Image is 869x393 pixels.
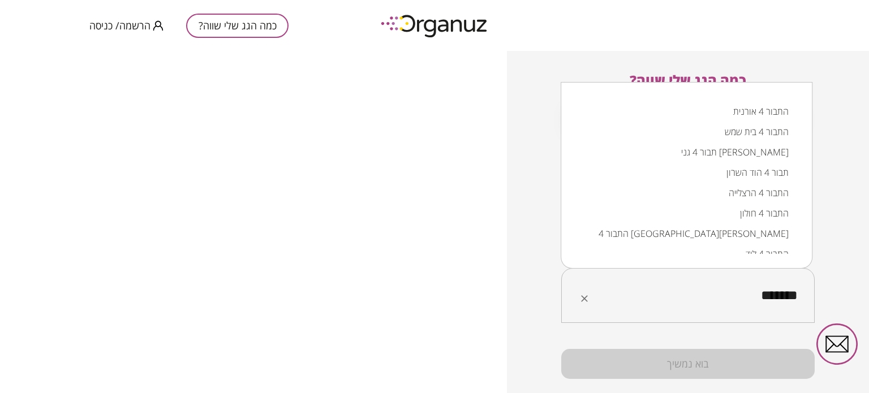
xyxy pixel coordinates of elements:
li: התבור 4 אורנית [575,101,798,122]
img: logo [373,10,497,41]
li: תבור 4 גני [PERSON_NAME] [575,142,798,162]
span: הרשמה/ כניסה [89,20,150,31]
li: התבור 4 חולון [575,203,798,223]
button: כמה הגג שלי שווה? [186,14,289,38]
li: תבור 4 הוד השרון [575,162,798,183]
span: כמה הגג שלי שווה? [630,71,746,89]
li: התבור 4 בית שמש [575,122,798,142]
button: Clear [577,291,592,306]
li: התבור 4 לוד [575,244,798,264]
li: התבור 4 הרצלייה [575,183,798,203]
button: הרשמה/ כניסה [89,19,164,33]
li: התבור 4 [GEOGRAPHIC_DATA][PERSON_NAME] [575,223,798,244]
